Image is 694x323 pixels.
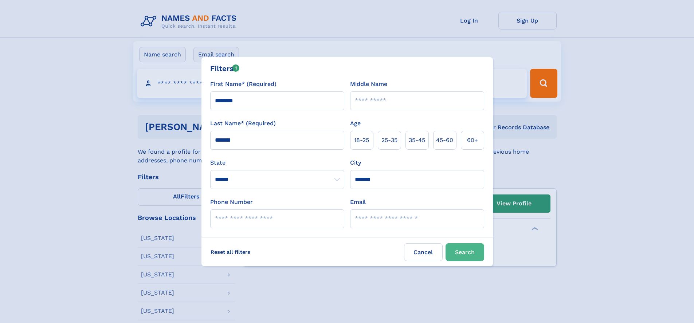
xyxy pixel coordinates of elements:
label: State [210,158,344,167]
span: 25‑35 [381,136,397,145]
label: Last Name* (Required) [210,119,276,128]
span: 60+ [467,136,478,145]
label: First Name* (Required) [210,80,277,88]
span: 35‑45 [409,136,425,145]
label: Phone Number [210,198,253,206]
label: City [350,158,361,167]
label: Email [350,198,366,206]
span: 18‑25 [354,136,369,145]
span: 45‑60 [436,136,453,145]
label: Middle Name [350,80,387,88]
label: Age [350,119,361,128]
label: Cancel [404,243,443,261]
label: Reset all filters [206,243,255,261]
div: Filters [210,63,240,74]
button: Search [446,243,484,261]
